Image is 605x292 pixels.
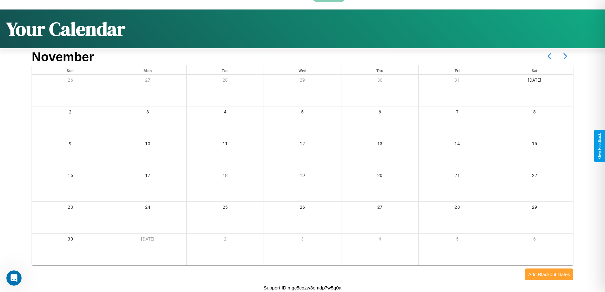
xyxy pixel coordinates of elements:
[109,75,186,88] div: 27
[419,75,496,88] div: 31
[32,65,109,74] div: Sun
[264,202,341,215] div: 26
[109,202,186,215] div: 24
[32,50,94,64] h2: November
[109,138,186,151] div: 10
[6,270,22,286] iframe: Intercom live chat
[187,138,264,151] div: 11
[341,106,419,119] div: 6
[187,234,264,247] div: 2
[496,202,573,215] div: 29
[264,75,341,88] div: 29
[496,234,573,247] div: 6
[264,106,341,119] div: 5
[419,65,496,74] div: Fri
[341,202,419,215] div: 27
[187,65,264,74] div: Tue
[496,106,573,119] div: 8
[419,170,496,183] div: 21
[419,234,496,247] div: 5
[341,138,419,151] div: 13
[187,75,264,88] div: 28
[264,138,341,151] div: 12
[109,106,186,119] div: 3
[32,75,109,88] div: 26
[109,65,186,74] div: Mon
[496,65,573,74] div: Sat
[109,234,186,247] div: [DATE]
[32,138,109,151] div: 9
[264,65,341,74] div: Wed
[187,106,264,119] div: 4
[341,75,419,88] div: 30
[341,65,419,74] div: Thu
[525,268,573,280] button: Add Blackout Dates
[419,202,496,215] div: 28
[32,106,109,119] div: 2
[341,170,419,183] div: 20
[264,283,341,292] p: Support ID: mgc5cqzw3emdp7w5q0a
[419,138,496,151] div: 14
[496,170,573,183] div: 22
[264,234,341,247] div: 3
[32,234,109,247] div: 30
[109,170,186,183] div: 17
[264,170,341,183] div: 19
[6,16,125,42] h1: Your Calendar
[496,138,573,151] div: 15
[419,106,496,119] div: 7
[341,234,419,247] div: 4
[187,170,264,183] div: 18
[496,75,573,88] div: [DATE]
[32,202,109,215] div: 23
[597,133,602,159] div: Give Feedback
[187,202,264,215] div: 25
[32,170,109,183] div: 16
